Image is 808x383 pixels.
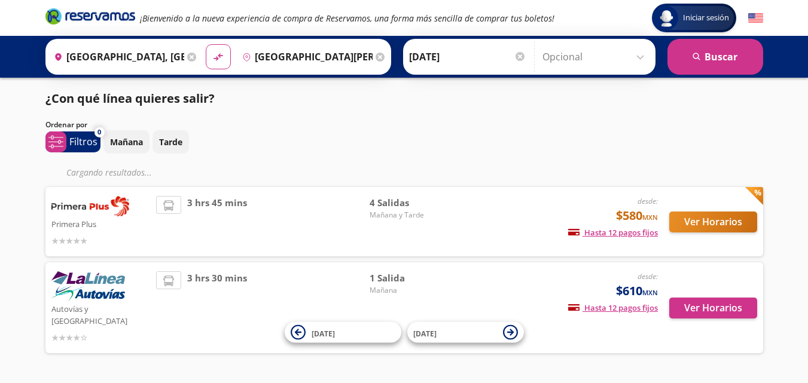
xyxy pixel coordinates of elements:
[51,216,151,231] p: Primera Plus
[45,131,100,152] button: 0Filtros
[669,298,757,318] button: Ver Horarios
[51,271,125,301] img: Autovías y La Línea
[140,13,554,24] em: ¡Bienvenido a la nueva experiencia de compra de Reservamos, una forma más sencilla de comprar tus...
[187,196,247,247] span: 3 hrs 45 mins
[51,196,129,216] img: Primera Plus
[285,322,401,343] button: [DATE]
[616,207,658,225] span: $580
[642,288,658,297] small: MXN
[187,271,247,344] span: 3 hrs 30 mins
[49,42,184,72] input: Buscar Origen
[153,130,189,154] button: Tarde
[45,7,135,29] a: Brand Logo
[616,282,658,300] span: $610
[748,11,763,26] button: English
[66,167,152,178] em: Cargando resultados ...
[542,42,650,72] input: Opcional
[638,271,658,281] em: desde:
[237,42,373,72] input: Buscar Destino
[45,90,215,108] p: ¿Con qué línea quieres salir?
[638,196,658,206] em: desde:
[312,328,335,338] span: [DATE]
[45,7,135,25] i: Brand Logo
[51,301,151,327] p: Autovías y [GEOGRAPHIC_DATA]
[642,213,658,222] small: MXN
[69,134,97,149] p: Filtros
[370,271,453,285] span: 1 Salida
[669,212,757,232] button: Ver Horarios
[568,227,658,238] span: Hasta 12 pagos fijos
[568,302,658,313] span: Hasta 12 pagos fijos
[413,328,437,338] span: [DATE]
[409,42,526,72] input: Elegir Fecha
[45,120,87,130] p: Ordenar por
[110,136,143,148] p: Mañana
[667,39,763,75] button: Buscar
[678,12,734,24] span: Iniciar sesión
[370,196,453,210] span: 4 Salidas
[159,136,182,148] p: Tarde
[103,130,150,154] button: Mañana
[370,210,453,220] span: Mañana y Tarde
[97,127,101,137] span: 0
[407,322,524,343] button: [DATE]
[370,285,453,296] span: Mañana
